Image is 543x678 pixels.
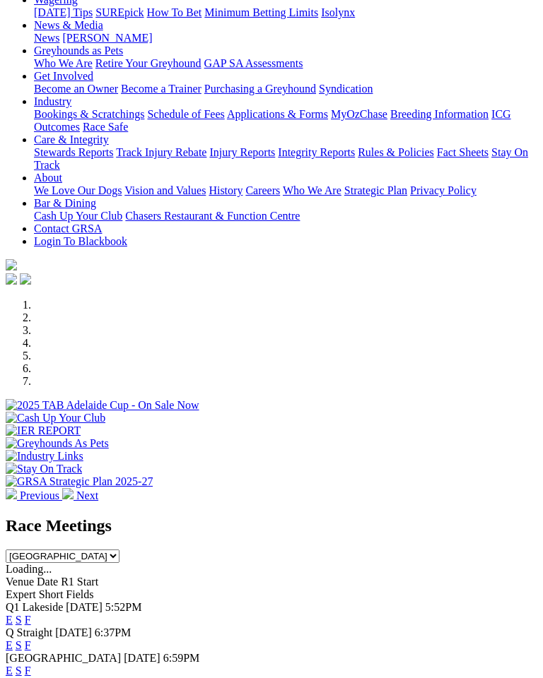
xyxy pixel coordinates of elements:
[34,44,123,56] a: Greyhounds as Pets
[16,639,22,651] a: S
[37,576,58,588] span: Date
[6,614,13,626] a: E
[204,83,316,95] a: Purchasing a Greyhound
[34,235,127,247] a: Login To Blackbook
[6,626,52,638] span: Q Straight
[34,184,122,196] a: We Love Our Dogs
[34,133,109,145] a: Care & Integrity
[95,57,202,69] a: Retire Your Greyhound
[34,32,537,44] div: News & Media
[34,184,537,197] div: About
[62,489,98,501] a: Next
[66,601,103,613] span: [DATE]
[34,146,537,172] div: Care & Integrity
[6,273,17,285] img: facebook.svg
[121,83,202,95] a: Become a Trainer
[34,197,96,209] a: Bar & Dining
[34,172,62,184] a: About
[34,108,511,133] a: ICG Outcomes
[331,108,387,120] a: MyOzChase
[227,108,328,120] a: Applications & Forms
[76,489,98,501] span: Next
[125,210,300,222] a: Chasers Restaurant & Function Centre
[20,273,31,285] img: twitter.svg
[34,57,537,70] div: Greyhounds as Pets
[6,437,109,450] img: Greyhounds As Pets
[34,83,118,95] a: Become an Owner
[124,184,206,196] a: Vision and Values
[147,108,224,120] a: Schedule of Fees
[34,146,528,171] a: Stay On Track
[95,6,144,18] a: SUREpick
[25,639,31,651] a: F
[6,450,83,463] img: Industry Links
[34,210,537,222] div: Bar & Dining
[278,146,355,158] a: Integrity Reports
[62,32,152,44] a: [PERSON_NAME]
[6,563,52,575] span: Loading...
[116,146,206,158] a: Track Injury Rebate
[39,588,64,600] span: Short
[6,489,62,501] a: Previous
[34,19,103,31] a: News & Media
[209,184,243,196] a: History
[6,259,17,270] img: logo-grsa-white.png
[358,146,434,158] a: Rules & Policies
[344,184,407,196] a: Strategic Plan
[34,222,102,234] a: Contact GRSA
[25,614,31,626] a: F
[6,424,81,437] img: IER REPORT
[6,463,82,475] img: Stay On Track
[209,146,275,158] a: Injury Reports
[6,516,537,535] h2: Race Meetings
[6,601,63,613] span: Q1 Lakeside
[83,121,128,133] a: Race Safe
[6,639,13,651] a: E
[283,184,341,196] a: Who We Are
[390,108,489,120] a: Breeding Information
[437,146,489,158] a: Fact Sheets
[245,184,280,196] a: Careers
[34,108,537,133] div: Industry
[66,588,93,600] span: Fields
[34,108,144,120] a: Bookings & Scratchings
[204,57,303,69] a: GAP SA Assessments
[61,576,98,588] span: R1 Start
[6,652,121,664] span: [GEOGRAPHIC_DATA]
[6,399,199,412] img: 2025 TAB Adelaide Cup - On Sale Now
[34,146,113,158] a: Stewards Reports
[16,614,22,626] a: S
[124,652,160,664] span: [DATE]
[6,488,17,499] img: chevron-left-pager-white.svg
[6,412,105,424] img: Cash Up Your Club
[6,588,36,600] span: Expert
[34,83,537,95] div: Get Involved
[55,626,92,638] span: [DATE]
[34,70,93,82] a: Get Involved
[6,665,13,677] a: E
[204,6,318,18] a: Minimum Betting Limits
[319,83,373,95] a: Syndication
[16,665,22,677] a: S
[6,576,34,588] span: Venue
[147,6,202,18] a: How To Bet
[163,652,200,664] span: 6:59PM
[34,6,93,18] a: [DATE] Tips
[34,6,537,19] div: Wagering
[321,6,355,18] a: Isolynx
[105,601,142,613] span: 5:52PM
[6,475,153,488] img: GRSA Strategic Plan 2025-27
[34,210,122,222] a: Cash Up Your Club
[410,184,477,196] a: Privacy Policy
[34,32,59,44] a: News
[95,626,132,638] span: 6:37PM
[34,57,93,69] a: Who We Are
[20,489,59,501] span: Previous
[25,665,31,677] a: F
[62,488,74,499] img: chevron-right-pager-white.svg
[34,95,71,107] a: Industry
